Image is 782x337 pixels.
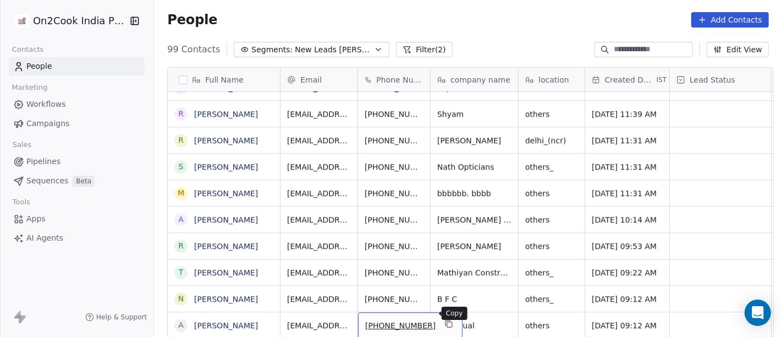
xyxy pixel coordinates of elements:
span: [EMAIL_ADDRESS][DOMAIN_NAME] [287,188,351,199]
div: R [178,134,184,146]
span: [PERSON_NAME] e punjab dhaba [437,214,511,225]
img: on2cook%20logo-04%20copy.jpg [15,14,29,28]
span: Lead Status [690,74,735,85]
a: [PERSON_NAME] [194,321,258,330]
span: Marketing [7,79,52,96]
span: [EMAIL_ADDRESS][DOMAIN_NAME] [287,214,351,225]
span: [DATE] 09:22 AM [592,267,663,278]
span: [PHONE_NUMBER] [365,293,423,305]
span: Nath Opticians [437,161,511,172]
a: AI Agents [9,229,145,247]
div: R [178,108,184,119]
div: company name [431,68,518,91]
span: [PHONE_NUMBER] [365,188,423,199]
span: Created Date [605,74,654,85]
span: Full Name [205,74,244,85]
span: Contacts [7,41,48,58]
span: Mathiyan Construction Pvt Ltd [437,267,511,278]
span: others_ [525,161,578,172]
span: Segments: [251,44,293,56]
button: Add Contacts [691,12,769,28]
span: [PHONE_NUMBER] [365,108,423,119]
span: [PHONE_NUMBER] [365,267,423,278]
span: Sales [8,137,36,153]
div: Lead Status [670,68,771,91]
span: People [167,12,217,28]
span: AI Agents [26,232,63,244]
a: [PERSON_NAME] [194,136,258,145]
span: Help & Support [96,313,147,322]
a: Campaigns [9,115,145,133]
div: Phone Number [358,68,430,91]
span: [DATE] 11:31 AM [592,188,663,199]
button: Filter(2) [396,42,453,57]
span: Workflows [26,99,66,110]
span: [PHONE_NUMBER] [365,135,423,146]
div: Email [280,68,357,91]
span: [PHONE_NUMBER] [365,214,423,225]
span: [EMAIL_ADDRESS][DOMAIN_NAME] [287,320,351,331]
a: Pipelines [9,153,145,171]
span: [PERSON_NAME] [437,135,511,146]
a: [PERSON_NAME] [194,162,258,171]
span: [DATE] 11:31 AM [592,135,663,146]
span: People [26,61,52,72]
div: Open Intercom Messenger [745,300,771,326]
span: Apps [26,213,46,225]
div: A [179,319,184,331]
a: [PERSON_NAME] [194,242,258,251]
span: B F C [437,293,511,305]
a: [PERSON_NAME] [194,215,258,224]
div: M [178,187,184,199]
span: [EMAIL_ADDRESS][DOMAIN_NAME] [287,135,351,146]
span: Tools [8,194,35,210]
span: Shyam [437,108,511,119]
span: delhi_(ncr) [525,135,578,146]
span: Campaigns [26,118,69,129]
span: [PHONE_NUMBER] [365,161,423,172]
span: Phone Number [376,74,423,85]
span: [DATE] 09:12 AM [592,293,663,305]
span: [EMAIL_ADDRESS][DOMAIN_NAME] [287,241,351,252]
span: [EMAIL_ADDRESS][DOMAIN_NAME] [287,161,351,172]
span: others_ [525,267,578,278]
span: company name [450,74,510,85]
span: [DATE] 10:14 AM [592,214,663,225]
div: S [179,161,184,172]
a: People [9,57,145,75]
span: others [525,320,578,331]
button: On2Cook India Pvt. Ltd. [13,12,122,30]
button: Edit View [707,42,769,57]
span: Email [300,74,322,85]
span: [EMAIL_ADDRESS][DOMAIN_NAME] [287,293,351,305]
span: 99 Contacts [167,43,220,56]
span: others [525,214,578,225]
a: SequencesBeta [9,172,145,190]
div: A [179,214,184,225]
div: R [178,240,184,252]
span: Pipelines [26,156,60,167]
span: [EMAIL_ADDRESS][DOMAIN_NAME] [287,267,351,278]
span: [EMAIL_ADDRESS][DOMAIN_NAME] [287,108,351,119]
span: [DATE] 09:53 AM [592,241,663,252]
span: bbbbbb. bbbb [437,188,511,199]
a: Workflows [9,95,145,113]
div: N [178,293,184,305]
span: others_ [525,293,578,305]
span: [PERSON_NAME] [437,241,511,252]
span: New Leads [PERSON_NAME] [295,44,372,56]
div: T [179,267,184,278]
span: [DATE] 11:39 AM [592,108,663,119]
a: [PERSON_NAME] [194,268,258,277]
span: [DATE] 09:12 AM [592,320,663,331]
a: [PERSON_NAME] [194,295,258,303]
span: IST [657,75,667,84]
span: others [525,108,578,119]
span: Beta [73,176,95,187]
a: Apps [9,210,145,228]
div: Full Name [168,68,280,91]
span: Sequences [26,175,68,187]
a: [PERSON_NAME] [194,189,258,198]
span: [DATE] 11:31 AM [592,161,663,172]
div: location [519,68,585,91]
